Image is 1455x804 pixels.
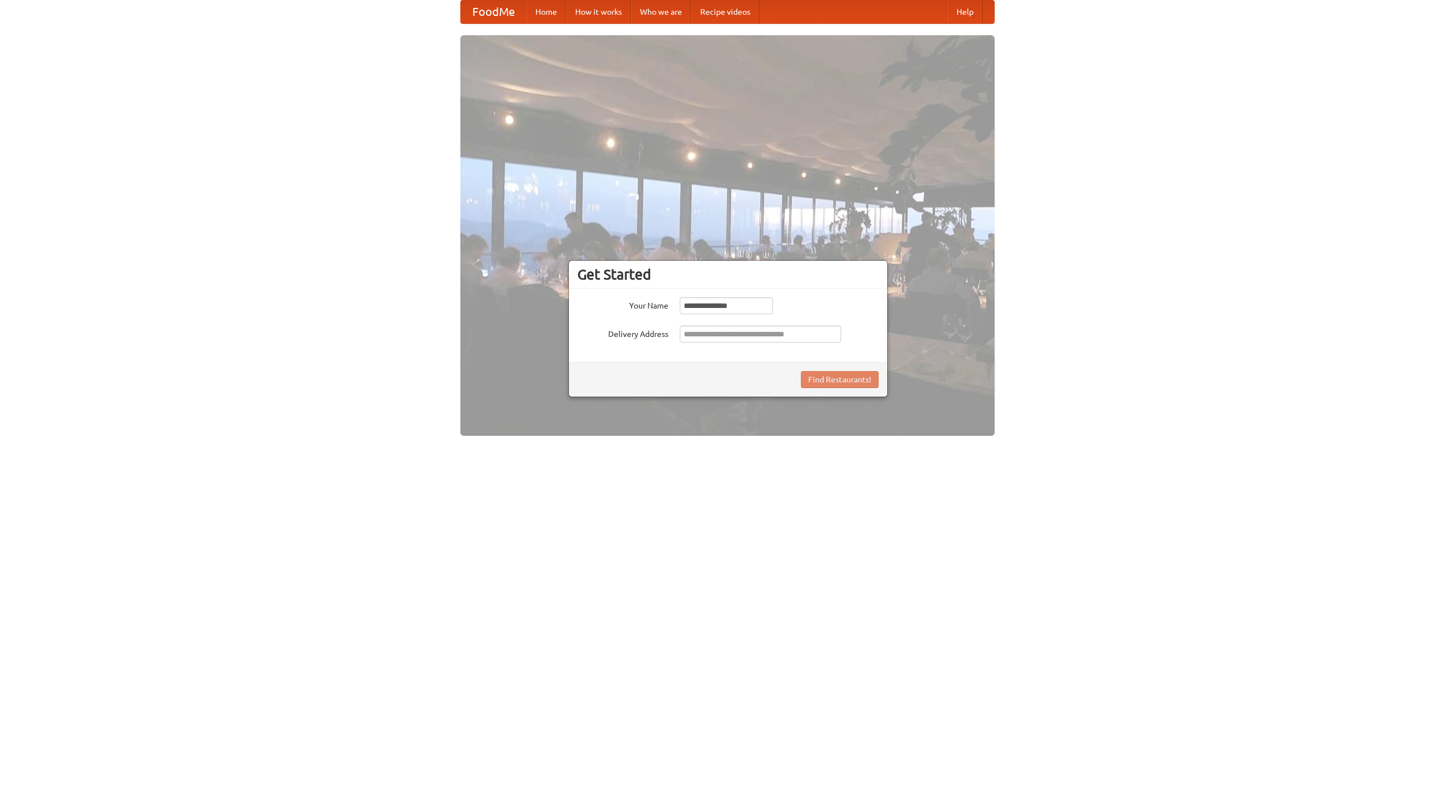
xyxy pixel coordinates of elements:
h3: Get Started [577,266,879,283]
a: How it works [566,1,631,23]
label: Your Name [577,297,668,311]
a: FoodMe [461,1,526,23]
a: Home [526,1,566,23]
button: Find Restaurants! [801,371,879,388]
a: Help [947,1,983,23]
label: Delivery Address [577,326,668,340]
a: Recipe videos [691,1,759,23]
a: Who we are [631,1,691,23]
